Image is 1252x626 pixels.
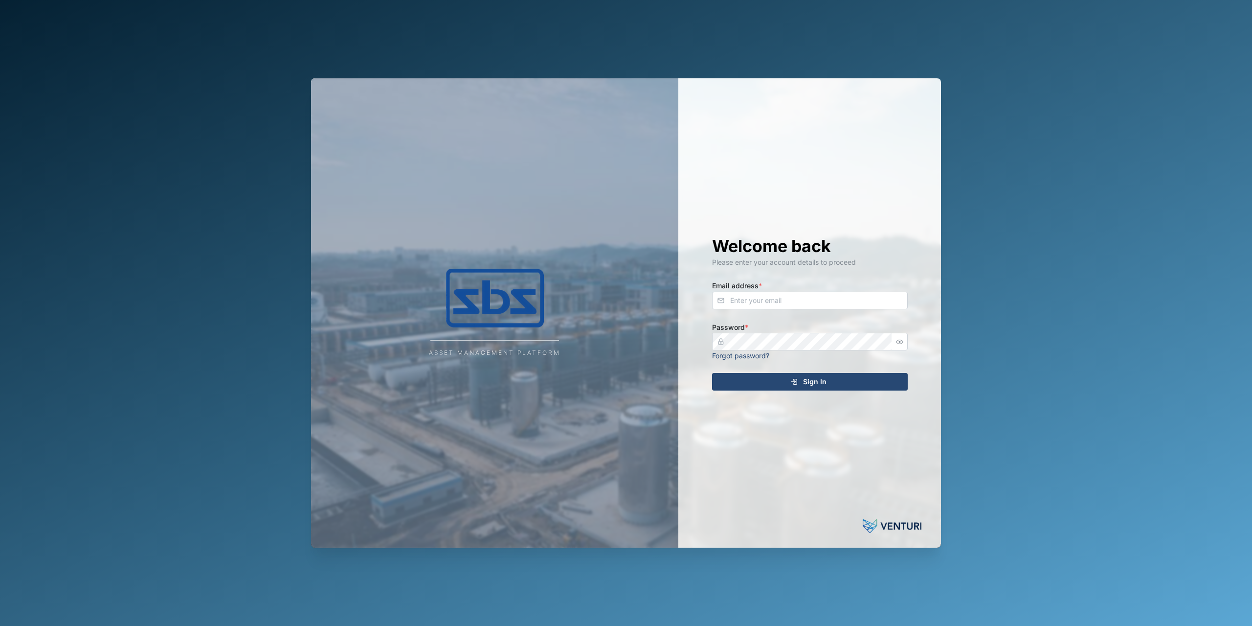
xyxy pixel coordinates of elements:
[803,373,827,390] span: Sign In
[712,257,908,268] div: Please enter your account details to proceed
[397,269,593,327] img: Company Logo
[712,292,908,309] input: Enter your email
[712,322,748,333] label: Password
[863,516,921,536] img: Powered by: Venturi
[429,348,560,358] div: Asset Management Platform
[712,373,908,391] button: Sign In
[712,280,762,291] label: Email address
[712,235,908,257] h1: Welcome back
[712,351,769,360] a: Forgot password?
